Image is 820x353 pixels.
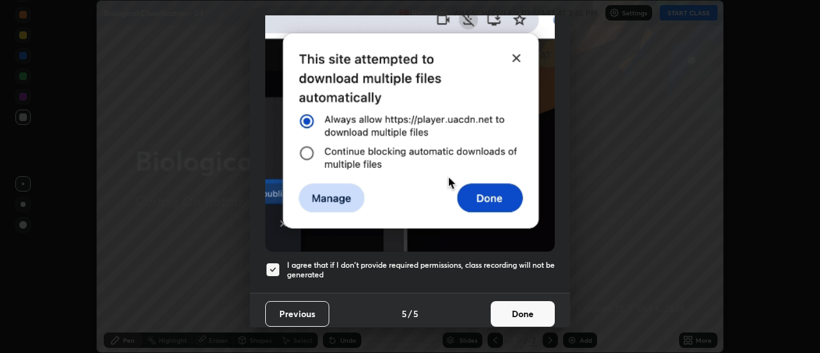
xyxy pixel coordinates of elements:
[413,307,418,320] h4: 5
[402,307,407,320] h4: 5
[287,260,555,280] h5: I agree that if I don't provide required permissions, class recording will not be generated
[491,301,555,327] button: Done
[408,307,412,320] h4: /
[265,301,329,327] button: Previous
